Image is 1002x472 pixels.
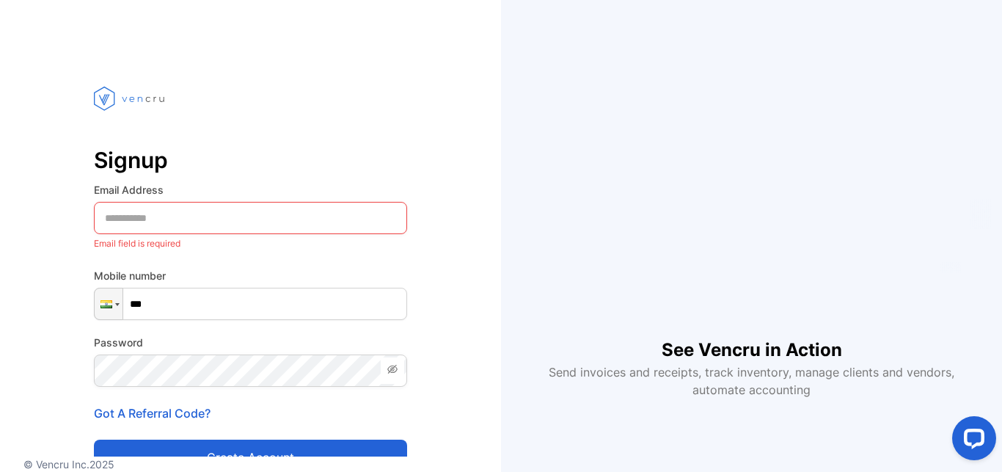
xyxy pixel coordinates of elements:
[94,182,407,197] label: Email Address
[95,288,122,319] div: India: + 91
[940,410,1002,472] iframe: LiveChat chat widget
[94,404,407,422] p: Got A Referral Code?
[662,313,842,363] h1: See Vencru in Action
[94,234,407,253] p: Email field is required
[94,59,167,138] img: vencru logo
[551,74,951,313] iframe: YouTube video player
[541,363,963,399] p: Send invoices and receipts, track inventory, manage clients and vendors, automate accounting
[94,268,407,283] label: Mobile number
[94,335,407,350] label: Password
[94,142,407,178] p: Signup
